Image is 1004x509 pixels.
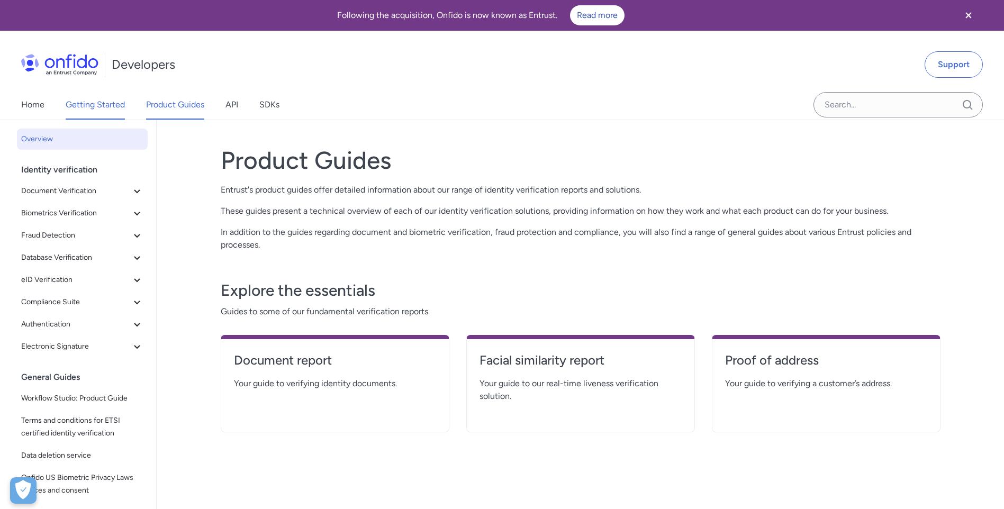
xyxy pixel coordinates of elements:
[17,225,148,246] button: Fraud Detection
[17,247,148,268] button: Database Verification
[17,292,148,313] button: Compliance Suite
[17,410,148,444] a: Terms and conditions for ETSI certified identity verification
[480,352,682,369] h4: Facial similarity report
[725,352,927,377] a: Proof of address
[21,367,152,388] div: General Guides
[21,229,131,242] span: Fraud Detection
[234,352,436,377] a: Document report
[13,5,949,25] div: Following the acquisition, Onfido is now known as Entrust.
[949,2,988,29] button: Close banner
[221,184,940,196] p: Entrust's product guides offer detailed information about our range of identity verification repo...
[570,5,625,25] a: Read more
[221,280,940,301] h3: Explore the essentials
[21,207,131,220] span: Biometrics Verification
[925,51,983,78] a: Support
[17,445,148,466] a: Data deletion service
[10,477,37,504] div: Cookie Preferences
[21,449,143,462] span: Data deletion service
[66,90,125,120] a: Getting Started
[962,9,975,22] svg: Close banner
[221,146,940,175] h1: Product Guides
[17,467,148,501] a: Onfido US Biometric Privacy Laws notices and consent
[725,352,927,369] h4: Proof of address
[17,314,148,335] button: Authentication
[21,185,131,197] span: Document Verification
[21,54,98,75] img: Onfido Logo
[21,471,143,497] span: Onfido US Biometric Privacy Laws notices and consent
[21,133,143,146] span: Overview
[234,352,436,369] h4: Document report
[221,205,940,217] p: These guides present a technical overview of each of our identity verification solutions, providi...
[146,90,204,120] a: Product Guides
[221,226,940,251] p: In addition to the guides regarding document and biometric verification, fraud protection and com...
[17,269,148,290] button: eID Verification
[10,477,37,504] button: Open Preferences
[21,90,44,120] a: Home
[21,296,131,308] span: Compliance Suite
[480,377,682,403] span: Your guide to our real-time liveness verification solution.
[480,352,682,377] a: Facial similarity report
[21,318,131,331] span: Authentication
[225,90,238,120] a: API
[17,180,148,202] button: Document Verification
[21,340,131,353] span: Electronic Signature
[234,377,436,390] span: Your guide to verifying identity documents.
[725,377,927,390] span: Your guide to verifying a customer’s address.
[21,414,143,440] span: Terms and conditions for ETSI certified identity verification
[21,392,143,405] span: Workflow Studio: Product Guide
[17,129,148,150] a: Overview
[221,305,940,318] span: Guides to some of our fundamental verification reports
[17,203,148,224] button: Biometrics Verification
[17,388,148,409] a: Workflow Studio: Product Guide
[21,274,131,286] span: eID Verification
[21,251,131,264] span: Database Verification
[259,90,279,120] a: SDKs
[17,336,148,357] button: Electronic Signature
[112,56,175,73] h1: Developers
[813,92,983,117] input: Onfido search input field
[21,159,152,180] div: Identity verification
